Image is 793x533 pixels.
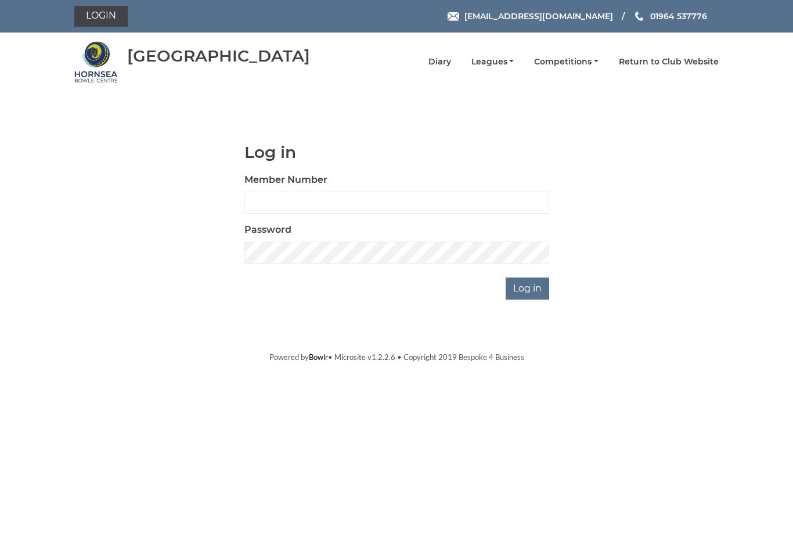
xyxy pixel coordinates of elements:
span: 01964 537776 [650,11,707,21]
a: Leagues [471,56,514,67]
a: Bowlr [309,352,328,362]
label: Member Number [244,173,327,187]
img: Phone us [635,12,643,21]
div: [GEOGRAPHIC_DATA] [127,47,310,65]
a: Return to Club Website [619,56,719,67]
label: Password [244,223,291,237]
img: Email [448,12,459,21]
a: Diary [428,56,451,67]
a: Phone us 01964 537776 [633,10,707,23]
a: Competitions [534,56,599,67]
h1: Log in [244,143,549,161]
span: [EMAIL_ADDRESS][DOMAIN_NAME] [464,11,613,21]
input: Log in [506,278,549,300]
a: Login [74,6,128,27]
img: Hornsea Bowls Centre [74,40,118,84]
a: Email [EMAIL_ADDRESS][DOMAIN_NAME] [448,10,613,23]
span: Powered by • Microsite v1.2.2.6 • Copyright 2019 Bespoke 4 Business [269,352,524,362]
